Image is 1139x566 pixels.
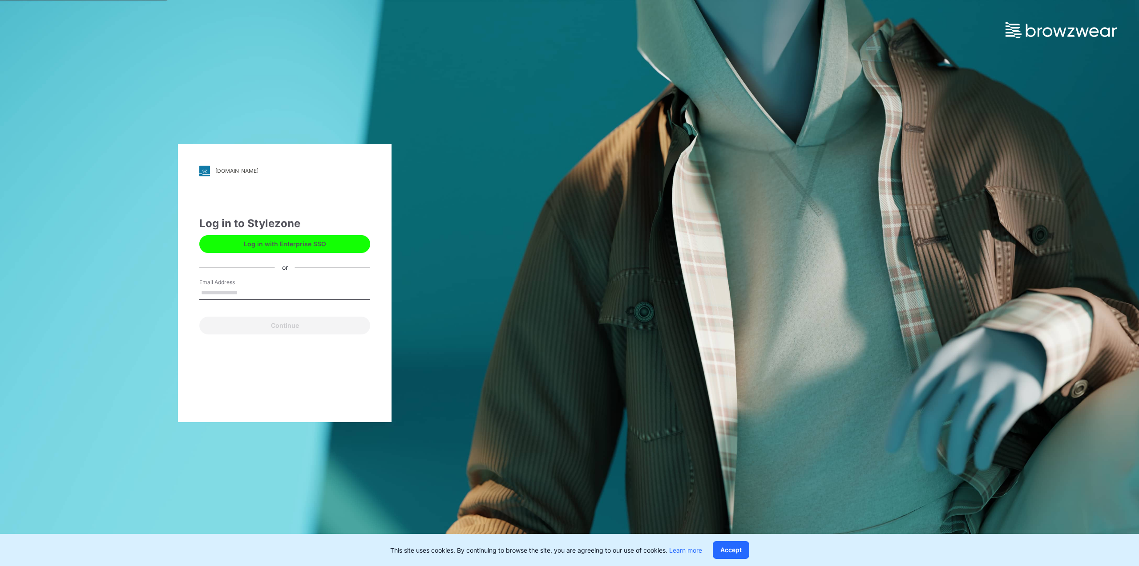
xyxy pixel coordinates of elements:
[199,166,210,176] img: svg+xml;base64,PHN2ZyB3aWR0aD0iMjgiIGhlaWdodD0iMjgiIHZpZXdCb3g9IjAgMCAyOCAyOCIgZmlsbD0ibm9uZSIgeG...
[199,216,370,232] div: Log in to Stylezone
[199,235,370,253] button: Log in with Enterprise SSO
[1006,22,1117,38] img: browzwear-logo.73288ffb.svg
[199,278,262,286] label: Email Address
[275,263,295,272] div: or
[390,546,702,555] p: This site uses cookies. By continuing to browse the site, you are agreeing to our use of cookies.
[669,546,702,554] a: Learn more
[199,166,370,176] a: [DOMAIN_NAME]
[713,541,749,559] button: Accept
[215,167,258,174] div: [DOMAIN_NAME]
